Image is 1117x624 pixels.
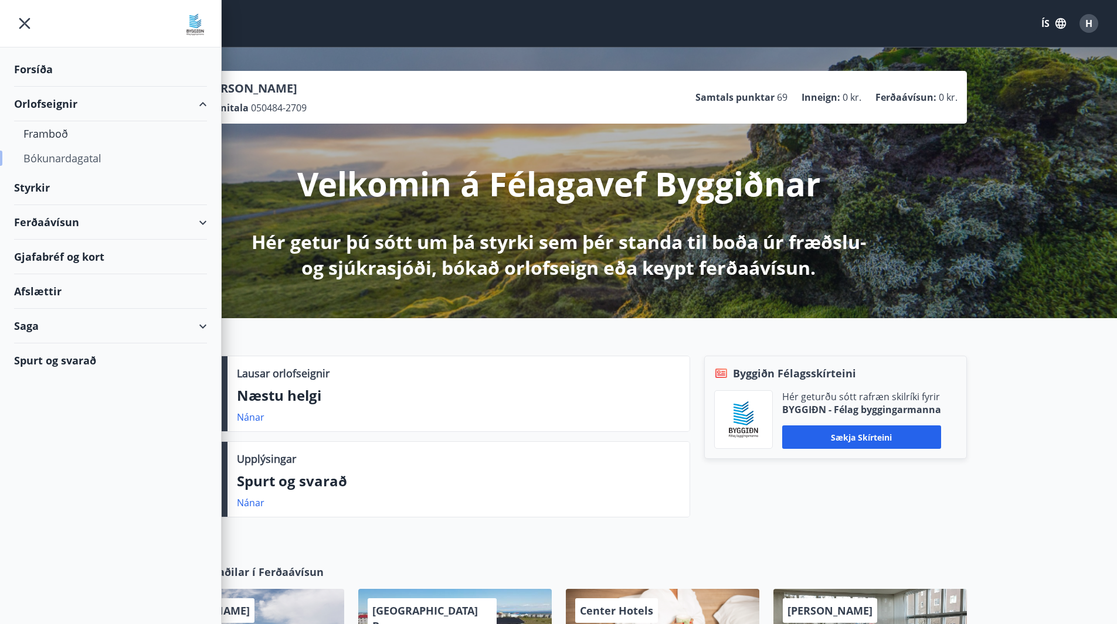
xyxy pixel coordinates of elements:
div: Gjafabréf og kort [14,240,207,274]
p: Lausar orlofseignir [237,366,330,381]
span: Center Hotels [580,603,653,618]
p: Velkomin á Félagavef Byggiðnar [297,161,820,206]
div: Styrkir [14,171,207,205]
span: H [1085,17,1092,30]
p: Ferðaávísun : [875,91,936,104]
p: Inneign : [802,91,840,104]
span: [PERSON_NAME] [787,603,872,618]
p: Spurt og svarað [237,471,680,491]
div: Bókunardagatal [23,146,198,171]
p: Samtals punktar [695,91,775,104]
span: 050484-2709 [251,101,307,114]
div: Framboð [23,121,198,146]
button: H [1075,9,1103,37]
p: Hér geturðu sótt rafræn skilríki fyrir [782,390,941,403]
button: ÍS [1035,13,1072,34]
div: Afslættir [14,274,207,309]
div: Ferðaávísun [14,205,207,240]
button: menu [14,13,35,34]
span: Samstarfsaðilar í Ferðaávísun [165,564,324,579]
span: 0 kr. [843,91,861,104]
span: Byggiðn Félagsskírteini [733,366,856,381]
p: [PERSON_NAME] [202,80,307,97]
div: Forsíða [14,52,207,87]
span: 0 kr. [939,91,958,104]
img: BKlGVmlTW1Qrz68WFGMFQUcXHWdQd7yePWMkvn3i.png [724,400,763,439]
img: union_logo [184,13,207,36]
a: Nánar [237,411,264,424]
p: Kennitala [202,101,249,114]
p: Upplýsingar [237,451,296,466]
a: Nánar [237,496,264,509]
div: Orlofseignir [14,87,207,121]
span: 69 [777,91,787,104]
p: Hér getur þú sótt um þá styrki sem þér standa til boða úr fræðslu- og sjúkrasjóði, bókað orlofsei... [249,229,868,281]
div: Spurt og svarað [14,343,207,377]
div: Saga [14,309,207,343]
button: Sækja skírteini [782,425,941,449]
p: BYGGIÐN - Félag byggingarmanna [782,403,941,416]
p: Næstu helgi [237,386,680,405]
